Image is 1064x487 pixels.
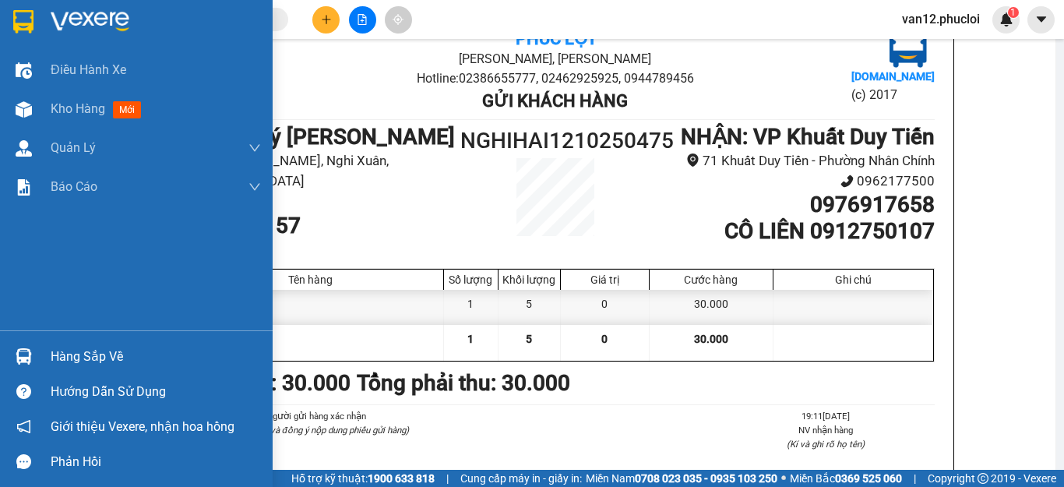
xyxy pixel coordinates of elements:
span: question-circle [16,384,31,399]
img: warehouse-icon [16,62,32,79]
span: | [446,470,449,487]
sup: 1 [1008,7,1019,18]
div: TP [178,290,444,325]
img: warehouse-icon [16,348,32,365]
span: Hỗ trợ kỹ thuật: [291,470,435,487]
div: Cước hàng [654,273,769,286]
button: file-add [349,6,376,34]
span: phone [840,175,854,188]
span: ⚪️ [781,475,786,482]
img: warehouse-icon [16,140,32,157]
span: caret-down [1034,12,1048,26]
h1: c anh [176,238,460,265]
span: 5 [526,333,532,345]
strong: 1900 633 818 [368,472,435,485]
h1: CÔ LIÊN 0912750107 [650,218,935,245]
h1: NGHIHAI1210250475 [460,124,650,158]
span: file-add [357,14,368,25]
li: 0962177500 [650,171,935,192]
span: 30.000 [694,333,728,345]
div: Giá trị [565,273,645,286]
b: Gửi khách hàng [482,91,628,111]
li: Chợ [PERSON_NAME], Nghi Xuân, [GEOGRAPHIC_DATA] [176,150,460,192]
span: Điều hành xe [51,60,126,79]
span: down [248,181,261,193]
strong: 0369 525 060 [835,472,902,485]
span: | [914,470,916,487]
div: 30.000 [650,290,773,325]
b: Tổng phải thu: 30.000 [357,370,570,396]
b: [DOMAIN_NAME] [851,70,935,83]
li: (c) 2017 [851,85,935,104]
li: Hotline: 02386655777, 02462925925, 0944789456 [302,69,808,88]
div: Hướng dẫn sử dụng [51,380,261,404]
li: 0832791106 [176,192,460,213]
b: NHẬN : VP Khuất Duy Tiến [681,124,935,150]
h1: 0976917658 [650,192,935,218]
span: Miền Nam [586,470,777,487]
span: van12.phucloi [890,9,992,29]
span: 1 [1010,7,1016,18]
i: (Tôi đã đọc và đồng ý nộp dung phiếu gửi hàng) [224,425,409,436]
li: [PERSON_NAME], [PERSON_NAME] [302,49,808,69]
span: aim [393,14,403,25]
h1: 0388866157 [176,213,460,239]
strong: 0708 023 035 - 0935 103 250 [635,472,777,485]
span: message [16,454,31,469]
span: 0 [601,333,608,345]
img: logo.jpg [890,30,927,68]
img: icon-new-feature [999,12,1013,26]
div: Phản hồi [51,450,261,474]
span: Cung cấp máy in - giấy in: [460,470,582,487]
div: Hàng sắp về [51,345,261,369]
div: 1 [444,290,499,325]
button: plus [312,6,340,34]
button: aim [385,6,412,34]
span: 1 [467,333,474,345]
span: down [248,142,261,154]
i: (Kí và ghi rõ họ tên) [787,439,865,450]
span: Kho hàng [51,101,105,116]
li: NV nhận hàng [717,423,935,437]
span: notification [16,419,31,434]
div: Số lượng [448,273,494,286]
img: logo-vxr [13,10,33,34]
img: warehouse-icon [16,101,32,118]
div: 5 [499,290,561,325]
span: plus [321,14,332,25]
div: Ghi chú [777,273,929,286]
div: Khối lượng [502,273,556,286]
span: Báo cáo [51,177,97,196]
span: Giới thiệu Vexere, nhận hoa hồng [51,417,234,436]
span: Miền Bắc [790,470,902,487]
div: 0 [561,290,650,325]
b: GỬI : Đại lý [PERSON_NAME] [176,124,455,150]
li: 19:11[DATE] [717,409,935,423]
div: Tên hàng [181,273,439,286]
li: 71 Khuất Duy Tiến - Phường Nhân Chính [650,150,935,171]
img: solution-icon [16,179,32,196]
span: Quản Lý [51,138,96,157]
span: mới [113,101,141,118]
button: caret-down [1027,6,1055,34]
span: copyright [978,473,988,484]
span: environment [686,154,699,167]
li: Người gửi hàng xác nhận [207,409,425,423]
